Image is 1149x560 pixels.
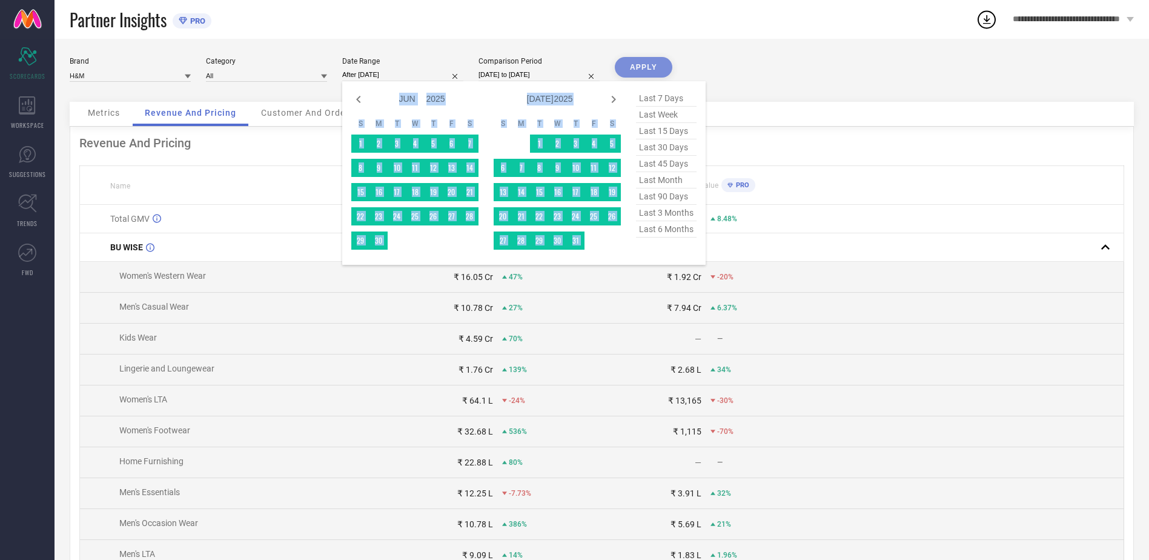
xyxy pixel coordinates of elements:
td: Mon Jul 14 2025 [512,183,530,201]
span: Kids Wear [119,333,157,342]
td: Thu Jun 26 2025 [424,207,442,225]
td: Sat Jun 28 2025 [460,207,478,225]
span: -24% [509,396,525,405]
th: Tuesday [530,119,548,128]
span: last month [636,172,697,188]
div: Revenue And Pricing [79,136,1124,150]
div: Previous month [351,92,366,107]
div: Date Range [342,57,463,65]
td: Wed Jun 11 2025 [406,159,424,177]
input: Select comparison period [478,68,600,81]
span: 32% [717,489,731,498]
th: Friday [442,119,460,128]
span: 386% [509,520,527,528]
span: — [717,458,723,467]
td: Fri Jul 25 2025 [584,207,603,225]
span: PRO [187,16,205,25]
td: Fri Jul 04 2025 [584,135,603,153]
td: Fri Jun 13 2025 [442,159,460,177]
td: Wed Jul 23 2025 [548,207,566,225]
td: Mon Jun 09 2025 [369,159,388,177]
span: 536% [509,427,527,436]
td: Sat Jul 19 2025 [603,183,621,201]
div: ₹ 16.05 Cr [454,272,493,282]
td: Sat Jul 26 2025 [603,207,621,225]
td: Tue Jun 24 2025 [388,207,406,225]
span: last 45 days [636,156,697,172]
span: TRENDS [17,219,38,228]
div: Open download list [976,8,998,30]
td: Wed Jun 04 2025 [406,135,424,153]
div: ₹ 22.88 L [457,458,493,467]
td: Mon Jul 21 2025 [512,207,530,225]
th: Sunday [494,119,512,128]
span: Men's Occasion Wear [119,518,198,528]
div: ₹ 10.78 L [457,519,493,529]
td: Tue Jul 08 2025 [530,159,548,177]
td: Mon Jun 23 2025 [369,207,388,225]
span: FWD [22,268,33,277]
span: PRO [733,181,749,189]
span: -30% [717,396,733,405]
td: Wed Jul 30 2025 [548,232,566,250]
span: 8.48% [717,215,737,223]
td: Tue Jul 15 2025 [530,183,548,201]
span: BU WISE [110,242,143,252]
td: Fri Jun 27 2025 [442,207,460,225]
span: -20% [717,273,733,281]
span: 14% [509,551,523,559]
td: Tue Jul 22 2025 [530,207,548,225]
span: 27% [509,304,523,312]
td: Sun Jun 29 2025 [351,232,369,250]
td: Fri Jun 20 2025 [442,183,460,201]
span: 80% [509,458,523,467]
td: Thu Jul 10 2025 [566,159,584,177]
td: Sat Jun 07 2025 [460,135,478,153]
td: Fri Jun 06 2025 [442,135,460,153]
span: last week [636,107,697,123]
div: Next month [606,92,621,107]
span: last 6 months [636,221,697,238]
span: last 15 days [636,123,697,139]
span: WORKSPACE [11,121,44,130]
div: Category [206,57,327,65]
td: Fri Jul 18 2025 [584,183,603,201]
span: Men's Essentials [119,487,180,497]
div: ₹ 9.09 L [462,550,493,560]
div: Comparison Period [478,57,600,65]
td: Thu Jul 24 2025 [566,207,584,225]
div: ₹ 1,115 [673,427,701,436]
td: Sun Jul 06 2025 [494,159,512,177]
span: Lingerie and Loungewear [119,364,214,373]
td: Mon Jun 16 2025 [369,183,388,201]
td: Thu Jun 19 2025 [424,183,442,201]
td: Mon Jun 02 2025 [369,135,388,153]
div: ₹ 64.1 L [462,396,493,405]
span: SCORECARDS [10,72,45,81]
span: Total GMV [110,214,150,224]
th: Thursday [424,119,442,128]
span: Men's LTA [119,549,155,559]
td: Tue Jun 10 2025 [388,159,406,177]
td: Mon Jul 07 2025 [512,159,530,177]
span: -7.73% [509,489,531,498]
td: Thu Jul 17 2025 [566,183,584,201]
td: Sun Jul 13 2025 [494,183,512,201]
span: Women's Footwear [119,425,190,435]
td: Mon Jun 30 2025 [369,232,388,250]
span: 6.37% [717,304,737,312]
span: Revenue And Pricing [145,108,236,118]
td: Sat Jun 14 2025 [460,159,478,177]
td: Sun Jun 15 2025 [351,183,369,201]
span: Metrics [88,108,120,118]
span: 21% [717,520,731,528]
td: Thu Jun 12 2025 [424,159,442,177]
div: ₹ 12.25 L [457,488,493,498]
div: ₹ 32.68 L [457,427,493,436]
span: Women's Western Wear [119,271,206,281]
th: Wednesday [548,119,566,128]
td: Sun Jul 27 2025 [494,232,512,250]
td: Tue Jul 29 2025 [530,232,548,250]
div: ₹ 1.76 Cr [459,365,493,375]
th: Thursday [566,119,584,128]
